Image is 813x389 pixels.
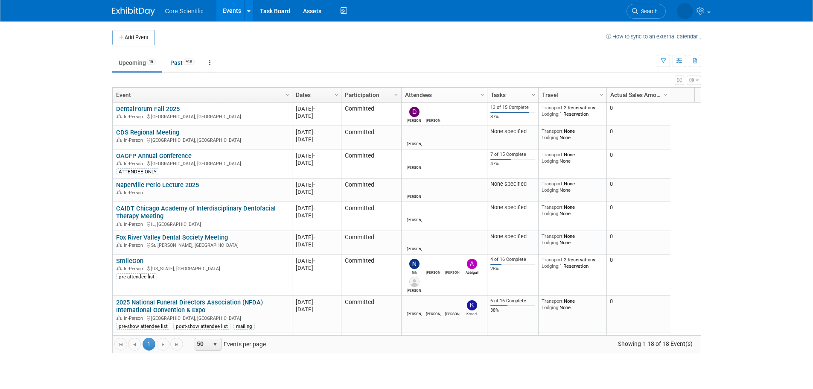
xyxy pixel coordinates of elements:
a: Dates [296,88,335,102]
div: [DATE] [296,264,337,272]
div: Dylan Gara [445,310,460,316]
td: Committed [341,178,401,202]
span: Go to the next page [160,341,166,348]
div: [DATE] [296,241,337,248]
span: 1 [143,338,155,351]
span: Column Settings [393,91,399,98]
a: How to sync to an external calendar... [606,33,701,40]
td: Committed [341,231,401,254]
a: Go to the first page [114,338,127,351]
span: Column Settings [333,91,340,98]
span: - [313,299,315,305]
span: Lodging: [542,187,559,193]
span: - [313,205,315,211]
div: [DATE] [296,257,337,264]
div: IL, [GEOGRAPHIC_DATA] [116,220,288,228]
span: Lodging: [542,211,559,216]
span: Lodging: [542,263,559,269]
a: Column Settings [529,88,538,100]
img: In-Person Event [117,114,122,118]
span: - [313,105,315,112]
a: Fox River Valley Dental Society Meeting [116,234,228,241]
a: Search [627,4,666,19]
span: Go to the first page [117,341,124,348]
div: 87% [490,114,535,120]
a: Attendees [405,88,481,102]
td: 0 [606,333,670,357]
div: Robert Dittmann [407,216,422,222]
a: Column Settings [661,88,670,100]
div: [DATE] [296,298,337,306]
span: In-Person [124,222,146,227]
img: In-Person Event [117,222,122,226]
div: 38% [490,307,535,313]
a: Go to the next page [157,338,169,351]
div: [DATE] [296,105,337,112]
div: None specified [490,233,535,240]
div: St. [PERSON_NAME], [GEOGRAPHIC_DATA] [116,241,288,249]
img: Robert Dittmann [409,206,420,216]
span: - [313,152,315,159]
div: Julie Serrano [426,117,441,123]
img: Mike McKenna [409,154,420,164]
button: Add Event [112,30,155,45]
div: Mike McKenna [407,164,422,170]
img: Robert Dittmann [409,300,420,310]
a: Column Settings [597,88,606,100]
a: DentalForum Fall 2025 [116,105,180,113]
img: Kendal Pobol [467,300,477,310]
img: Alex Belshe [409,277,420,287]
td: 0 [606,178,670,202]
div: [DATE] [296,129,337,136]
span: Lodging: [542,240,559,246]
span: Column Settings [598,91,605,98]
div: [DATE] [296,234,337,241]
img: Nik Koelblinger [409,259,420,269]
div: James Belshe [426,269,441,275]
div: [DATE] [296,159,337,167]
span: Transport: [542,181,564,187]
div: [DATE] [296,188,337,196]
img: Dylan Gara [448,259,458,269]
div: [DATE] [296,205,337,212]
div: Robert Dittmann [407,193,422,199]
a: CDS Regional Meeting [116,129,179,136]
div: pre-show attendee list [116,323,170,330]
span: Column Settings [284,91,291,98]
span: Core Scientific [165,8,204,15]
div: Kendal Pobol [464,310,479,316]
td: Committed [341,102,401,126]
img: Dan Boro [409,107,420,117]
a: OACFP Annual Conference [116,152,192,160]
a: Go to the last page [170,338,183,351]
div: pre attendee list [116,273,157,280]
td: Committed [341,254,401,296]
a: Travel [542,88,601,102]
a: Event [116,88,286,102]
span: select [212,341,219,348]
div: [DATE] [296,136,337,143]
td: 0 [606,231,670,254]
div: [GEOGRAPHIC_DATA], [GEOGRAPHIC_DATA] [116,136,288,143]
div: post-show attendee list [173,323,230,330]
div: None specified [490,204,535,211]
div: None None [542,298,603,310]
td: Committed [341,126,401,149]
td: Committed [341,149,401,178]
span: Lodging: [542,111,559,117]
a: Naperville Perio Lecture 2025 [116,181,199,189]
div: Dan Boro [407,117,422,123]
span: In-Person [124,190,146,196]
div: None None [542,128,603,140]
img: Alyona Yurchenko [677,3,693,19]
div: 2 Reservations 1 Reservation [542,105,603,117]
span: - [313,234,315,240]
span: Transport: [542,128,564,134]
div: Nik Koelblinger [407,269,422,275]
div: 2 Reservations 1 Reservation [542,257,603,269]
img: In-Person Event [117,316,122,320]
span: 419 [183,58,195,65]
img: Dylan Gara [448,300,458,310]
img: In-Person Event [117,137,122,142]
span: Go to the last page [173,341,180,348]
